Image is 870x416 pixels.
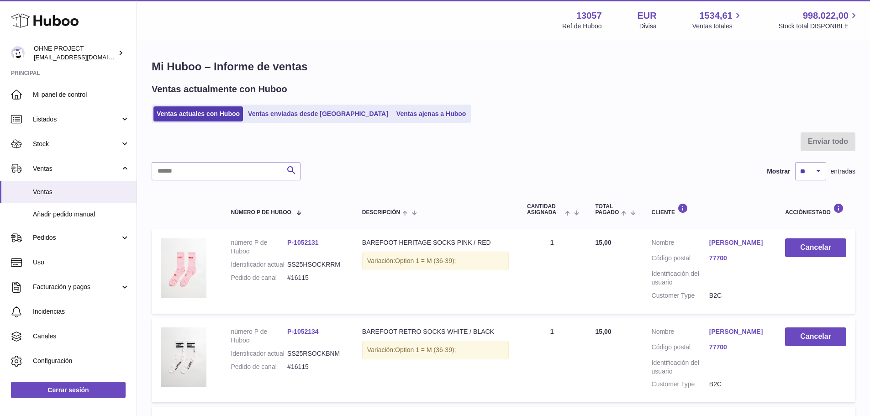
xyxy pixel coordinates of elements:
strong: 13057 [576,10,602,22]
button: Cancelar [785,238,846,257]
dt: Identificación del usuario [652,269,709,287]
span: Ventas [33,188,130,196]
span: Descripción [362,210,400,216]
span: Mi panel de control [33,90,130,99]
span: [EMAIL_ADDRESS][DOMAIN_NAME] [34,53,134,61]
a: [PERSON_NAME] [709,327,767,336]
dt: Código postal [652,254,709,265]
a: 77700 [709,343,767,352]
img: internalAdmin-13057@internal.huboo.com [11,46,25,60]
span: Option 1 = M (36-39); [395,346,456,353]
div: Divisa [639,22,657,31]
span: entradas [831,167,855,176]
a: P-1052134 [287,328,319,335]
span: Incidencias [33,307,130,316]
dt: Pedido de canal [231,274,287,282]
span: Uso [33,258,130,267]
a: Ventas actuales con Huboo [153,106,243,121]
span: Facturación y pagos [33,283,120,291]
a: 998.022,00 Stock total DISPONIBLE [779,10,859,31]
a: Ventas enviadas desde [GEOGRAPHIC_DATA] [245,106,391,121]
div: OHNE PROJECT [34,44,116,62]
span: Total pagado [595,204,619,216]
span: Option 1 = M (36-39); [395,257,456,264]
span: 15,00 [595,328,611,335]
dt: número P de Huboo [231,327,287,345]
div: Variación: [362,341,509,359]
h2: Ventas actualmente con Huboo [152,83,287,95]
a: 1534,61 Ventas totales [692,10,743,31]
div: BAREFOOT RETRO SOCKS WHITE / BLACK [362,327,509,336]
a: 77700 [709,254,767,263]
span: Pedidos [33,233,120,242]
span: Listados [33,115,120,124]
h1: Mi Huboo – Informe de ventas [152,59,855,74]
dd: #16115 [287,274,344,282]
dt: Identificación del usuario [652,358,709,376]
td: 1 [518,318,586,402]
span: 998.022,00 [803,10,849,22]
dd: B2C [709,380,767,389]
dt: Nombre [652,327,709,338]
label: Mostrar [767,167,790,176]
dd: SS25HSOCKRRM [287,260,344,269]
img: PINKSOCKSSMALL.jpg [161,238,206,298]
span: Configuración [33,357,130,365]
dt: Nombre [652,238,709,249]
div: Acción/Estado [785,203,846,216]
dd: #16115 [287,363,344,371]
strong: EUR [638,10,657,22]
button: Cancelar [785,327,846,346]
span: Ventas totales [692,22,743,31]
div: Ref de Huboo [562,22,601,31]
dt: Customer Type [652,380,709,389]
dd: B2C [709,291,767,300]
div: Cliente [652,203,767,216]
dt: Código postal [652,343,709,354]
dt: número P de Huboo [231,238,287,256]
div: Variación: [362,252,509,270]
span: número P de Huboo [231,210,291,216]
img: BLACKSTRIPESSMALL.jpg [161,327,206,387]
a: [PERSON_NAME] [709,238,767,247]
span: Ventas [33,164,120,173]
span: Añadir pedido manual [33,210,130,219]
span: Stock total DISPONIBLE [779,22,859,31]
span: Stock [33,140,120,148]
a: Ventas ajenas a Huboo [393,106,469,121]
span: Cantidad ASIGNADA [527,204,563,216]
dt: Identificador actual [231,260,287,269]
dd: SS25RSOCKBNM [287,349,344,358]
td: 1 [518,229,586,313]
span: Canales [33,332,130,341]
a: Cerrar sesión [11,382,126,398]
dt: Customer Type [652,291,709,300]
span: 1534,61 [699,10,732,22]
span: 15,00 [595,239,611,246]
div: BAREFOOT HERITAGE SOCKS PINK / RED [362,238,509,247]
dt: Pedido de canal [231,363,287,371]
dt: Identificador actual [231,349,287,358]
a: P-1052131 [287,239,319,246]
